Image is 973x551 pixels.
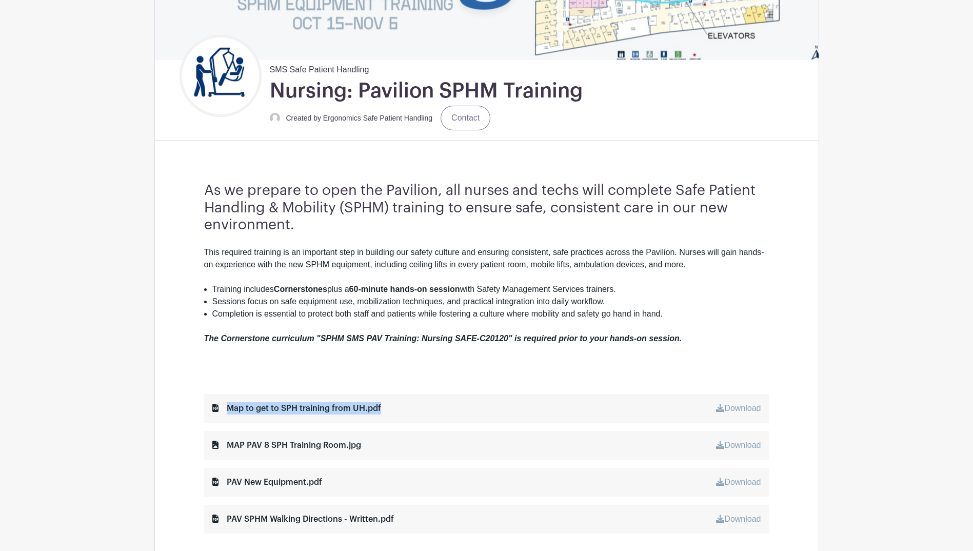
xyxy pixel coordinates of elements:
[212,513,394,525] div: PAV SPHM Walking Directions - Written.pdf
[212,439,361,451] div: MAP PAV 8 SPH Training Room.jpg
[716,478,761,486] a: Download
[716,515,761,523] a: Download
[212,476,322,488] div: PAV New Equipment.pdf
[270,78,583,104] h1: Nursing: Pavilion SPHM Training
[204,246,769,283] div: This required training is an important step in building our safety culture and ensuring consisten...
[212,308,769,320] li: Completion is essential to protect both staff and patients while fostering a culture where mobili...
[212,283,769,296] li: Training includes plus a with Safety Management Services trainers.
[349,285,460,293] strong: 60-minute hands-on session
[270,60,369,76] span: SMS Safe Patient Handling
[212,402,381,415] div: Map to get to SPH training from UH.pdf
[182,37,259,114] img: Untitled%20design.png
[286,114,433,122] small: Created by Ergonomics Safe Patient Handling
[441,106,490,130] a: Contact
[270,113,280,123] img: default-ce2991bfa6775e67f084385cd625a349d9dcbb7a52a09fb2fda1e96e2d18dcdb.png
[274,285,327,293] strong: Cornerstones
[204,334,682,343] em: The Cornerstone curriculum "SPHM SMS PAV Training: Nursing SAFE-C20120" is required prior to your...
[212,296,769,308] li: Sessions focus on safe equipment use, mobilization techniques, and practical integration into dai...
[204,182,769,234] h3: As we prepare to open the Pavilion, all nurses and techs will complete Safe Patient Handling & Mo...
[716,441,761,449] a: Download
[716,404,761,412] a: Download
